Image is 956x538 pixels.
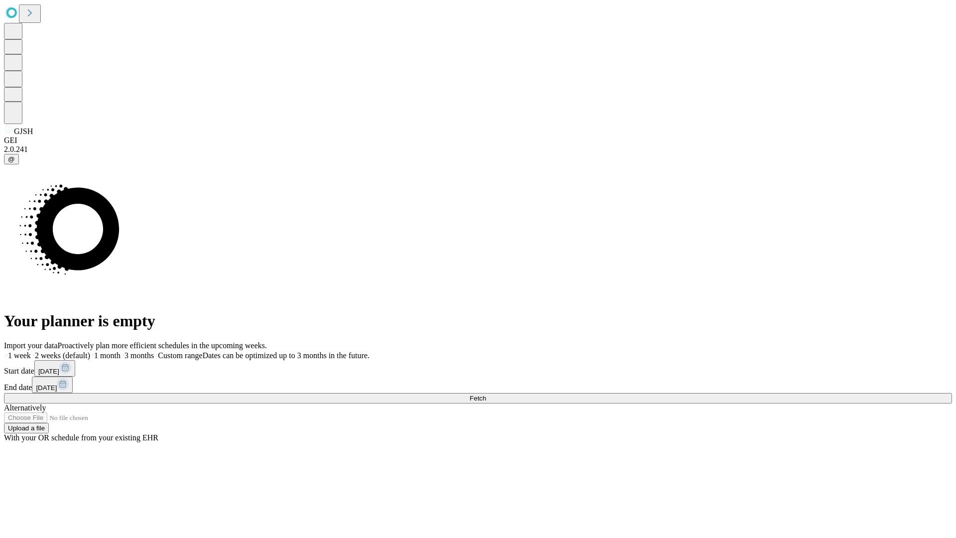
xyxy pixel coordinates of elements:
span: [DATE] [36,384,57,392]
span: Fetch [470,395,486,402]
span: With your OR schedule from your existing EHR [4,433,158,442]
span: Custom range [158,351,202,360]
button: Fetch [4,393,952,403]
span: Dates can be optimized up to 3 months in the future. [203,351,369,360]
span: Proactively plan more efficient schedules in the upcoming weeks. [58,341,267,350]
button: [DATE] [34,360,75,377]
span: 1 month [94,351,120,360]
h1: Your planner is empty [4,312,952,330]
button: Upload a file [4,423,49,433]
span: Import your data [4,341,58,350]
span: @ [8,155,15,163]
span: 2 weeks (default) [35,351,90,360]
span: GJSH [14,127,33,135]
button: [DATE] [32,377,73,393]
span: 1 week [8,351,31,360]
span: 3 months [124,351,154,360]
div: 2.0.241 [4,145,952,154]
span: Alternatively [4,403,46,412]
div: Start date [4,360,952,377]
button: @ [4,154,19,164]
div: End date [4,377,952,393]
div: GEI [4,136,952,145]
span: [DATE] [38,368,59,375]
